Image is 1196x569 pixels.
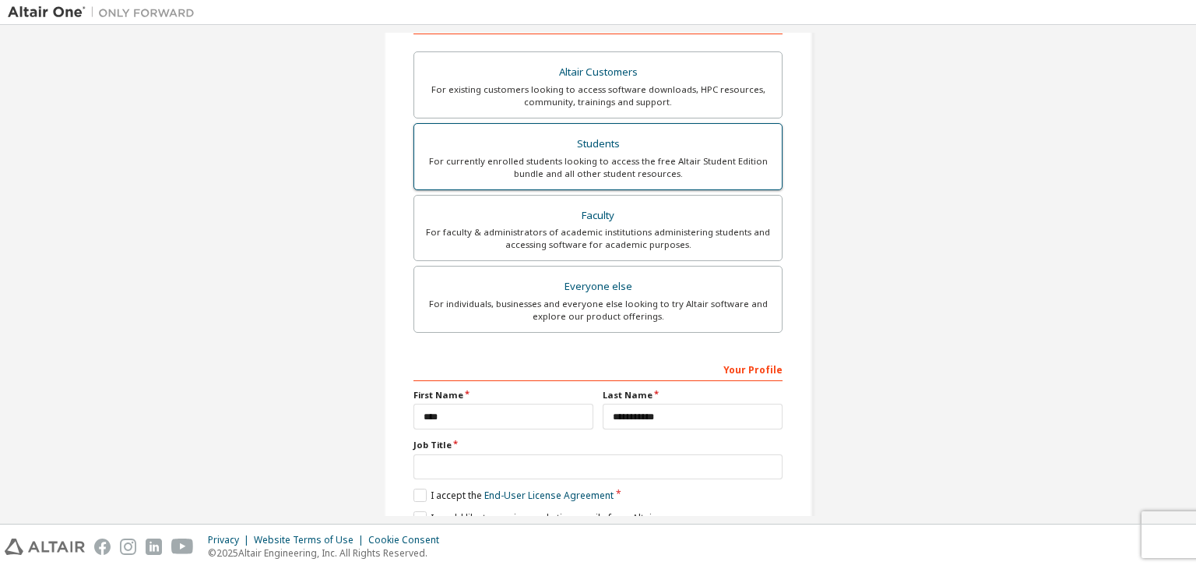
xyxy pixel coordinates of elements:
[424,205,772,227] div: Faculty
[413,489,614,502] label: I accept the
[413,439,783,451] label: Job Title
[171,539,194,555] img: youtube.svg
[413,511,656,525] label: I would like to receive marketing emails from Altair
[120,539,136,555] img: instagram.svg
[413,389,593,401] label: First Name
[8,5,202,20] img: Altair One
[424,298,772,323] div: For individuals, businesses and everyone else looking to try Altair software and explore our prod...
[484,489,614,502] a: End-User License Agreement
[424,155,772,180] div: For currently enrolled students looking to access the free Altair Student Edition bundle and all ...
[603,389,783,401] label: Last Name
[146,539,162,555] img: linkedin.svg
[424,276,772,298] div: Everyone else
[424,62,772,83] div: Altair Customers
[208,546,448,560] p: © 2025 Altair Engineering, Inc. All Rights Reserved.
[424,133,772,155] div: Students
[413,356,783,381] div: Your Profile
[424,83,772,108] div: For existing customers looking to access software downloads, HPC resources, community, trainings ...
[368,534,448,546] div: Cookie Consent
[424,226,772,251] div: For faculty & administrators of academic institutions administering students and accessing softwa...
[208,534,254,546] div: Privacy
[94,539,111,555] img: facebook.svg
[5,539,85,555] img: altair_logo.svg
[254,534,368,546] div: Website Terms of Use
